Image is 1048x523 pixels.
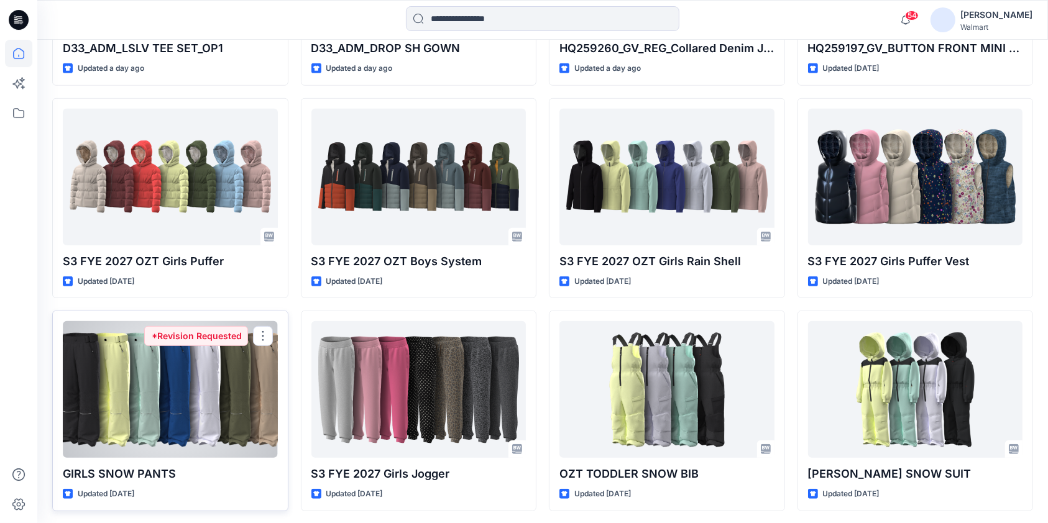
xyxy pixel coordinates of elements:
[559,465,775,483] p: OZT TODDLER SNOW BIB
[808,109,1023,245] a: S3 FYE 2027 Girls Puffer Vest
[311,109,526,245] a: S3 FYE 2027 OZT Boys System
[78,275,134,288] p: Updated [DATE]
[823,488,880,501] p: Updated [DATE]
[559,253,775,270] p: S3 FYE 2027 OZT Girls Rain Shell
[808,40,1023,57] p: HQ259197_GV_BUTTON FRONT MINI SKIRT
[63,109,278,245] a: S3 FYE 2027 OZT Girls Puffer
[63,465,278,483] p: GIRLS SNOW PANTS
[574,488,631,501] p: Updated [DATE]
[311,40,526,57] p: D33_ADM_DROP SH GOWN
[559,321,775,458] a: OZT TODDLER SNOW BIB
[574,275,631,288] p: Updated [DATE]
[311,253,526,270] p: S3 FYE 2027 OZT Boys System
[326,62,393,75] p: Updated a day ago
[823,275,880,288] p: Updated [DATE]
[311,321,526,458] a: S3 FYE 2027 Girls Jogger
[931,7,955,32] img: avatar
[823,62,880,75] p: Updated [DATE]
[311,465,526,483] p: S3 FYE 2027 Girls Jogger
[326,488,383,501] p: Updated [DATE]
[63,253,278,270] p: S3 FYE 2027 OZT Girls Puffer
[326,275,383,288] p: Updated [DATE]
[808,321,1023,458] a: OZT TODDLER SNOW SUIT
[559,40,775,57] p: HQ259260_GV_REG_Collared Denim Jacket
[63,40,278,57] p: D33_ADM_LSLV TEE SET_OP1
[78,62,144,75] p: Updated a day ago
[808,465,1023,483] p: [PERSON_NAME] SNOW SUIT
[574,62,641,75] p: Updated a day ago
[78,488,134,501] p: Updated [DATE]
[905,11,919,20] span: 54
[960,22,1032,32] div: Walmart
[63,321,278,458] a: GIRLS SNOW PANTS
[808,253,1023,270] p: S3 FYE 2027 Girls Puffer Vest
[559,109,775,245] a: S3 FYE 2027 OZT Girls Rain Shell
[960,7,1032,22] div: [PERSON_NAME]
